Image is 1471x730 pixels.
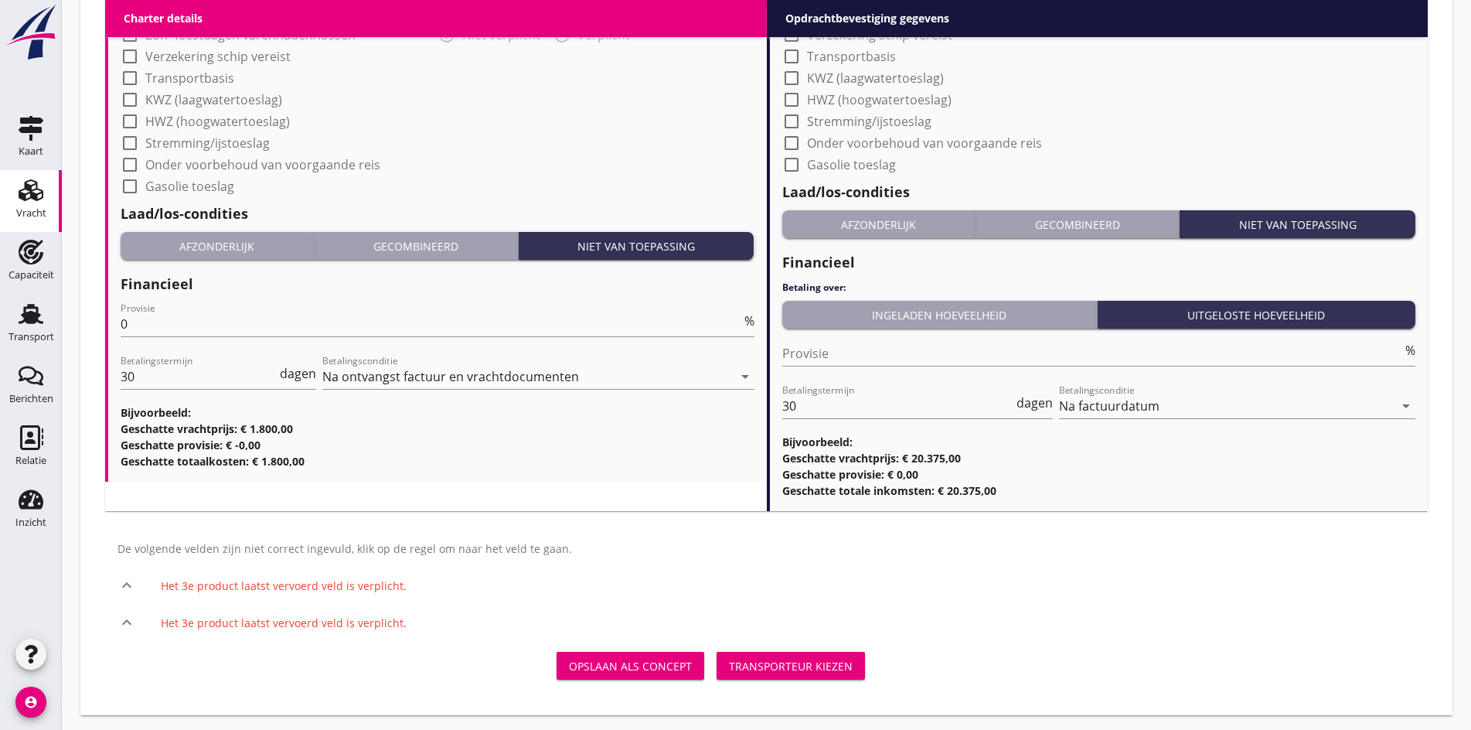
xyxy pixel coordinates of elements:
[15,517,46,527] div: Inzicht
[741,315,754,327] div: %
[782,281,1416,295] h4: Betaling over:
[807,27,952,43] label: Verzekering schip vereist
[121,312,741,336] input: Provisie
[145,49,291,64] label: Verzekering schip vereist
[525,238,748,254] div: Niet van toepassing
[19,146,43,156] div: Kaart
[807,114,931,129] label: Stremming/ijstoeslag
[145,157,380,172] label: Onder voorbehoud van voorgaande reis
[305,1,324,19] i: arrow_drop_down
[807,157,896,172] label: Gasolie toeslag
[121,453,754,469] h3: Geschatte totaalkosten: € 1.800,00
[788,307,1091,323] div: Ingeladen hoeveelheid
[1402,344,1415,356] div: %
[322,370,579,384] div: Na ontvangst factuur en vrachtdocumenten
[782,182,1416,203] h2: Laad/los-condities
[117,613,136,632] i: keyboard_arrow_up
[9,394,53,404] div: Berichten
[519,232,754,260] button: Niet van toepassing
[321,238,512,254] div: Gecombineerd
[3,4,59,61] img: logo-small.a267ee39.svg
[9,270,54,280] div: Capaciteit
[782,301,1098,329] button: Ingeladen hoeveelheid
[121,274,754,295] h2: Financieel
[1013,397,1053,409] div: dagen
[145,92,282,107] label: KWZ (laagwatertoeslag)
[127,238,308,254] div: Afzonderlijk
[121,203,754,224] h2: Laad/los-condities
[161,615,859,631] div: Het 3e product laatst vervoerd veld is verplicht.
[145,27,356,43] label: Zon- feestdagen varen/laden/lossen
[569,658,692,674] div: Opslaan als concept
[117,576,136,595] i: keyboard_arrow_up
[277,367,316,380] div: dagen
[717,652,865,680] button: Transporteur kiezen
[1180,210,1415,238] button: Niet van toepassing
[807,92,952,107] label: HWZ (hoogwatertoeslag)
[807,49,896,64] label: Transportbasis
[105,530,871,567] div: De volgende velden zijn niet correct ingevuld, klik op de regel om naar het veld te gaan.
[807,5,1017,21] label: Zon- feestdagen varen/laden/lossen
[782,450,1416,466] h3: Geschatte vrachtprijs: € 20.375,00
[145,135,270,151] label: Stremming/ijstoeslag
[782,252,1416,273] h2: Financieel
[121,404,754,421] h3: Bijvoorbeeld:
[1104,307,1409,323] div: Uitgeloste hoeveelheid
[807,135,1042,151] label: Onder voorbehoud van voorgaande reis
[145,70,234,86] label: Transportbasis
[121,364,277,389] input: Betalingstermijn
[315,232,519,260] button: Gecombineerd
[16,208,46,218] div: Vracht
[9,332,54,342] div: Transport
[15,687,46,718] i: account_circle
[782,210,976,238] button: Afzonderlijk
[121,437,754,453] h3: Geschatte provisie: € -0,00
[121,232,315,260] button: Afzonderlijk
[782,466,1416,483] h3: Geschatte provisie: € 0,00
[729,658,853,674] div: Transporteur kiezen
[1059,399,1159,413] div: Na factuurdatum
[782,394,1013,418] input: Betalingstermijn
[976,210,1180,238] button: Gecombineerd
[145,179,234,194] label: Gasolie toeslag
[782,483,1416,499] h3: Geschatte totale inkomsten: € 20.375,00
[782,434,1416,450] h3: Bijvoorbeeld:
[1186,217,1409,233] div: Niet van toepassing
[982,217,1173,233] div: Gecombineerd
[161,578,859,594] div: Het 3e product laatst vervoerd veld is verplicht.
[736,367,754,386] i: arrow_drop_down
[782,341,1403,366] input: Provisie
[557,652,704,680] button: Opslaan als concept
[145,114,290,129] label: HWZ (hoogwatertoeslag)
[121,421,754,437] h3: Geschatte vrachtprijs: € 1.800,00
[1098,301,1415,329] button: Uitgeloste hoeveelheid
[788,217,969,233] div: Afzonderlijk
[807,70,944,86] label: KWZ (laagwatertoeslag)
[1397,397,1415,415] i: arrow_drop_down
[15,455,46,466] div: Relatie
